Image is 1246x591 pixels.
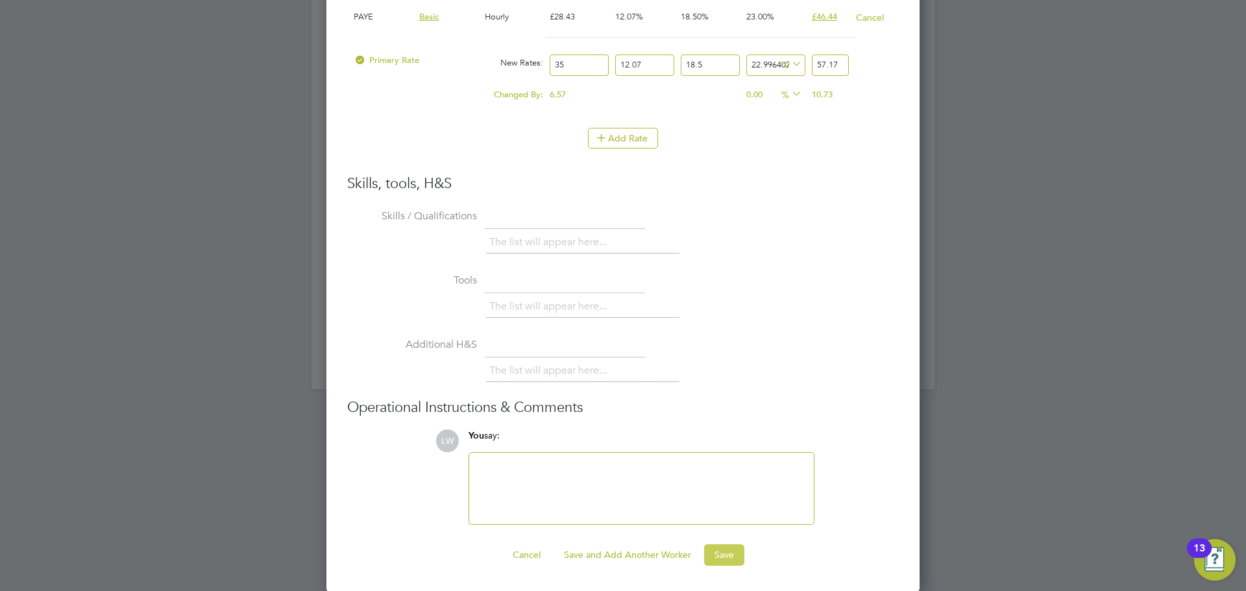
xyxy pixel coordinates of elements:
[812,11,837,22] span: £46.44
[436,429,459,452] span: LW
[615,11,643,22] span: 12.07%
[588,128,658,149] button: Add Rate
[746,11,774,22] span: 23.00%
[550,89,566,100] span: 6.57
[347,175,899,193] h3: Skills, tools, H&S
[469,430,484,441] span: You
[681,11,709,22] span: 18.50%
[855,11,885,24] button: Cancel
[502,544,551,565] button: Cancel
[347,338,477,352] label: Additional H&S
[489,298,612,315] li: The list will appear here...
[482,51,547,75] div: New Rates:
[347,274,477,287] label: Tools
[777,56,803,71] span: %
[350,82,546,107] div: Changed By:
[704,544,744,565] button: Save
[489,362,612,380] li: The list will appear here...
[812,89,833,100] span: 10.73
[347,398,899,417] h3: Operational Instructions & Comments
[469,429,814,452] div: say:
[1194,539,1236,581] button: Open Resource Center, 13 new notifications
[354,54,419,66] span: Primary Rate
[489,234,612,251] li: The list will appear here...
[347,210,477,223] label: Skills / Qualifications
[554,544,702,565] button: Save and Add Another Worker
[1193,548,1205,565] div: 13
[419,11,439,22] span: Basic
[777,86,803,101] span: %
[746,89,763,100] span: 0.00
